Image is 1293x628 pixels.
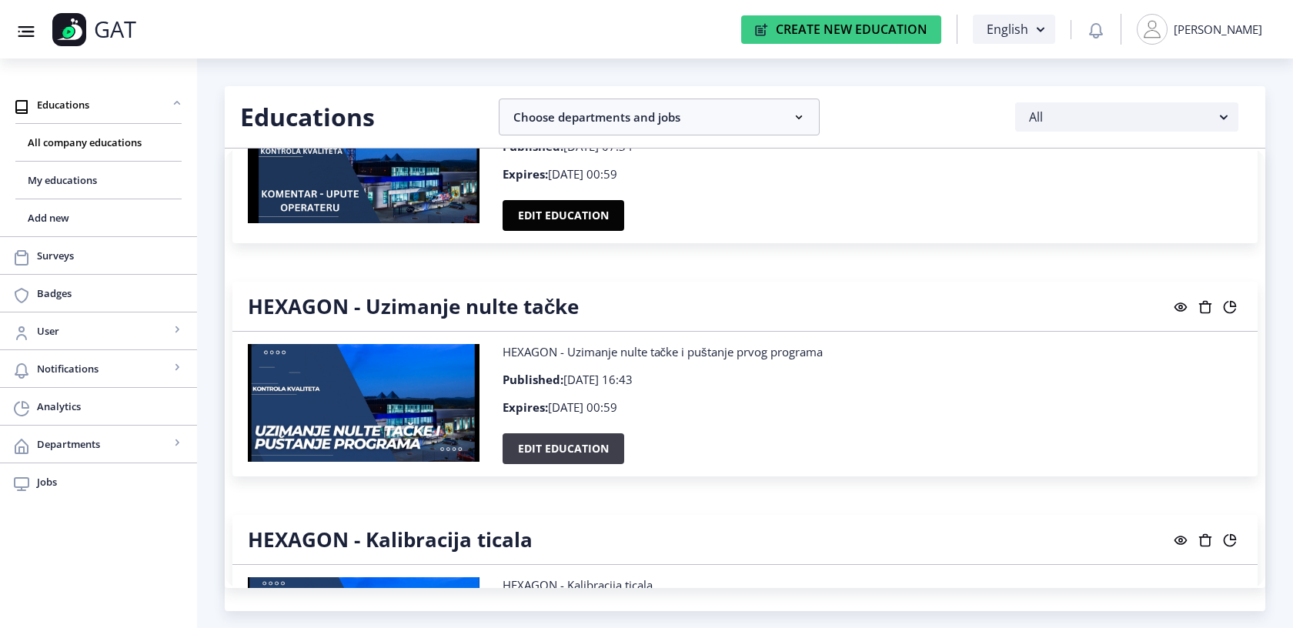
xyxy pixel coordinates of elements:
h4: HEXAGON - Kalibracija ticala [248,527,533,552]
b: Expires: [503,399,548,415]
b: Published: [503,372,563,387]
span: My educations [28,171,169,189]
p: GAT [94,22,136,37]
a: My educations [15,162,182,199]
p: HEXAGON - Uzimanje nulte tačke i puštanje prvog programa [503,344,1243,359]
b: Expires: [503,166,548,182]
a: Add new [15,199,182,236]
p: [DATE] 16:43 [503,372,1243,387]
button: Edit education [503,200,624,231]
h2: Educations [240,102,476,132]
img: HEXAGON - Komentar - Upute operateru [248,111,479,223]
span: Surveys [37,246,185,265]
a: All company educations [15,124,182,161]
div: [PERSON_NAME] [1174,22,1262,37]
button: Create New Education [741,15,941,44]
p: HEXAGON - Kalibracija ticala [503,577,1243,593]
button: All [1015,102,1238,132]
a: GAT [52,13,234,46]
span: Departments [37,435,169,453]
span: All company educations [28,133,169,152]
img: create-new-education-icon.svg [755,23,768,36]
p: [DATE] 00:59 [503,399,1243,415]
h4: HEXAGON - Uzimanje nulte tačke [248,294,579,319]
nb-accordion-item-header: Choose departments and jobs [499,99,820,135]
button: Edit education [503,433,624,464]
p: [DATE] 00:59 [503,166,1243,182]
span: User [37,322,169,340]
span: Jobs [37,473,185,491]
span: Add new [28,209,169,227]
span: Analytics [37,397,185,416]
span: Badges [37,284,185,302]
img: HEXAGON - Uzimanje nulte tačke [248,344,479,462]
span: Notifications [37,359,169,378]
span: Educations [37,95,169,114]
button: English [973,15,1055,44]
